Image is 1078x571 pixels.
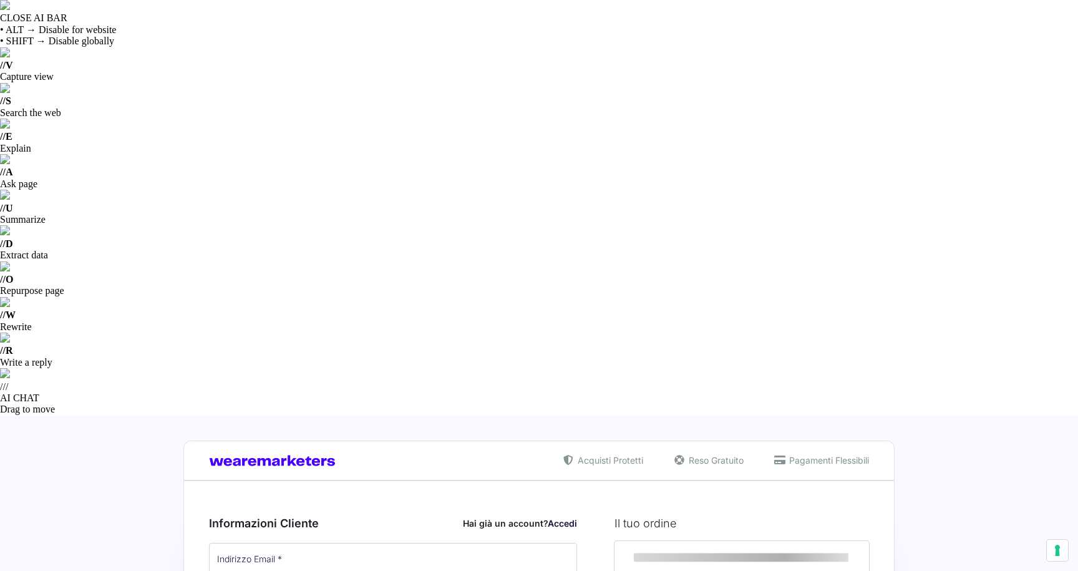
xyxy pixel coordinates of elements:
[786,454,869,467] span: Pagamenti Flessibili
[209,515,577,532] h3: Informazioni Cliente
[548,518,577,529] a: Accedi
[575,454,643,467] span: Acquisti Protetti
[686,454,744,467] span: Reso Gratuito
[1047,540,1068,561] button: Le tue preferenze relative al consenso per le tecnologie di tracciamento
[614,515,869,532] h3: Il tuo ordine
[10,522,47,560] iframe: Customerly Messenger Launcher
[463,517,577,530] div: Hai già un account?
